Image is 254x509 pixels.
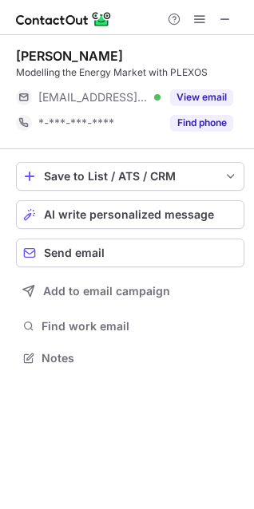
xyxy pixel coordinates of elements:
button: Notes [16,347,244,369]
button: Find work email [16,315,244,337]
span: Send email [44,247,105,259]
button: save-profile-one-click [16,162,244,191]
button: Reveal Button [170,89,233,105]
div: Save to List / ATS / CRM [44,170,216,183]
button: Reveal Button [170,115,233,131]
span: Notes [42,351,238,365]
button: Add to email campaign [16,277,244,306]
button: Send email [16,239,244,267]
span: [EMAIL_ADDRESS][DOMAIN_NAME] [38,90,149,105]
button: AI write personalized message [16,200,244,229]
div: [PERSON_NAME] [16,48,123,64]
span: Find work email [42,319,238,333]
img: ContactOut v5.3.10 [16,10,112,29]
span: AI write personalized message [44,208,214,221]
div: Modelling the Energy Market with PLEXOS [16,65,244,80]
span: Add to email campaign [43,285,170,298]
